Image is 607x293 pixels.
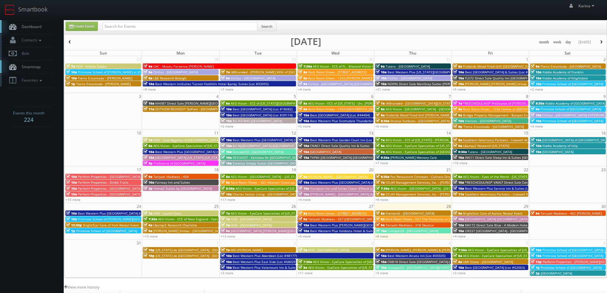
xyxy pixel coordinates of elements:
span: 7a [453,101,462,106]
span: Tutera - [GEOGRAPHIC_DATA] [386,64,430,69]
span: 9a [376,150,385,154]
span: 10a [143,82,154,86]
span: 9a [143,223,152,227]
span: 6p [453,124,462,129]
span: Fox Restaurant Concepts - Culinary Dropout [390,174,457,179]
span: 9a [453,113,462,117]
span: 10a [66,192,77,196]
span: 8a [376,143,385,148]
span: BU #[GEOGRAPHIC_DATA] ([GEOGRAPHIC_DATA]) [233,143,306,148]
a: +2 more [530,87,543,92]
span: 8a [376,107,385,111]
span: [GEOGRAPHIC_DATA] [542,150,574,154]
span: 8a [298,101,307,106]
span: 10a [453,119,464,123]
span: Karina [578,3,596,9]
span: 8a [376,211,385,216]
span: 8a [453,138,462,142]
a: +17 more [220,197,235,202]
span: 3p [143,186,153,191]
span: 1p [66,82,75,86]
img: smartbook-logo.png [5,5,15,15]
span: 10a [66,76,77,80]
span: 9a [221,229,230,233]
span: [PERSON_NAME] Smiles - [GEOGRAPHIC_DATA] [153,229,224,233]
button: day [563,38,574,46]
span: 7:30a [376,186,389,191]
input: Search for Events [103,22,257,31]
span: 7a [376,138,385,142]
span: 10a [298,113,309,117]
span: Best Western Plus [US_STATE][GEOGRAPHIC_DATA] [GEOGRAPHIC_DATA] (Loc #37096) [387,70,517,74]
span: TXP80 [GEOGRAPHIC_DATA] [GEOGRAPHIC_DATA] [310,155,384,160]
span: Best [GEOGRAPHIC_DATA] (Loc #18082) [233,107,293,111]
span: ProSource of [GEOGRAPHIC_DATA] [154,161,205,165]
span: Primrose School of [GEOGRAPHIC_DATA] [540,107,601,111]
span: Concept3D - [GEOGRAPHIC_DATA] [233,150,283,154]
span: BrightStar Care of York Reveal Event [83,223,139,227]
span: BU #07840 [GEOGRAPHIC_DATA] [233,119,282,123]
span: Best Western Arcata Inn (Loc #05505) [387,253,445,258]
span: 9a [221,76,230,80]
span: Tierra Encantada - [PERSON_NAME] [76,82,131,86]
span: Cirillas - [GEOGRAPHIC_DATA] ([GEOGRAPHIC_DATA]) [308,82,387,86]
span: 10p [143,253,155,258]
span: 10a [531,253,541,258]
span: AEG Vision - Eyes of the World - [US_STATE][GEOGRAPHIC_DATA] [463,174,560,179]
a: +4 more [298,197,311,202]
span: RESHOOT - Zeitview for [GEOGRAPHIC_DATA] [233,155,301,160]
span: 9a [298,82,307,86]
span: 9a [143,64,152,69]
a: Create Event [66,22,98,31]
span: Concept3D - [GEOGRAPHIC_DATA] [387,229,438,233]
span: 10a [531,82,541,86]
span: AEG Vision - [GEOGRAPHIC_DATA] – [US_STATE][GEOGRAPHIC_DATA]. ([GEOGRAPHIC_DATA]) [231,174,368,179]
span: 10a [298,138,309,142]
a: +10 more [66,197,80,202]
span: Cirillas - [GEOGRAPHIC_DATA] [387,76,432,80]
a: +21 more [375,87,390,92]
span: 10a [531,143,541,148]
span: 8a [298,70,307,74]
span: 7a [143,211,152,216]
span: Teriyaki Madness - 267 [GEOGRAPHIC_DATA] [308,217,376,221]
a: +3 more [530,124,543,128]
span: 7:30a [453,248,467,252]
span: 10a [453,186,464,191]
span: Smartmap [18,64,40,70]
span: 9a [531,107,539,111]
span: 8a [453,253,462,258]
span: IN611 Direct Sale Sleep Inn & Suites [GEOGRAPHIC_DATA] [465,155,553,160]
span: 7:30a [298,64,312,69]
span: 9:30a [376,155,389,160]
span: 7a [376,101,385,106]
span: *RESCHEDULING* ProSource of [PERSON_NAME] [463,101,537,106]
span: 8:30a [531,101,544,106]
span: Perform Properties - Bridle Trails [78,180,128,185]
a: +5 more [453,87,466,92]
span: Charter Senior Living - [GEOGRAPHIC_DATA] [233,192,299,196]
button: week [551,38,564,46]
span: Best Western Plus Service Inn & Suites (Loc #61094) WHITE GLOVE [465,186,567,191]
span: Rack Room Shoes - 627 The Fountains at [GEOGRAPHIC_DATA] (No Rush) [386,217,495,221]
span: 10a [66,174,77,179]
span: Tierra Encantada - [PERSON_NAME] [78,76,132,80]
span: NH087 Direct Sale [PERSON_NAME][GEOGRAPHIC_DATA], Ascend Hotel Collection [155,101,280,106]
span: CNA61 Direct Sale Quality Inn & Suites [310,143,370,148]
span: Kiddie Academy of Knightdale [542,76,588,80]
a: +5 more [298,234,311,238]
span: AEG Vision - EyeCare Specialties of [US_STATE] - Carolina Family Vision [463,253,571,258]
span: 9a [143,229,152,233]
span: Kiddie Academy of Franklin [542,70,583,74]
span: 9a [298,174,307,179]
span: 10a [66,217,77,221]
span: 10a [531,113,541,117]
span: [PERSON_NAME] - [GEOGRAPHIC_DATA] Apartments [310,192,388,196]
span: L&amp;E Research [US_STATE] [463,143,509,148]
span: Primrose School of [GEOGRAPHIC_DATA] [542,253,603,258]
span: 10a [453,180,464,185]
a: +7 more [220,87,233,92]
span: Perform Properties - [GEOGRAPHIC_DATA] [78,186,141,191]
span: Contacts [18,37,43,43]
span: [GEOGRAPHIC_DATA] [GEOGRAPHIC_DATA] [465,217,528,221]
